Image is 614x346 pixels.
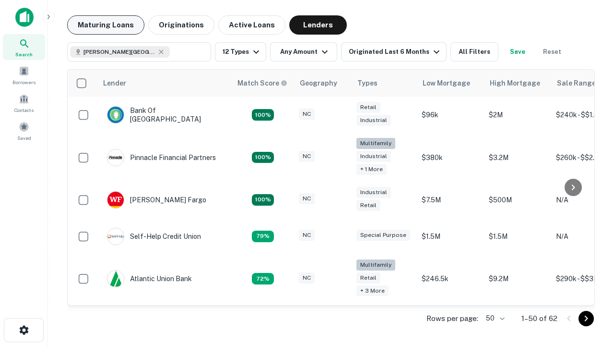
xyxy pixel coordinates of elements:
[14,106,34,114] span: Contacts
[12,78,35,86] span: Borrowers
[218,15,285,35] button: Active Loans
[237,78,285,88] h6: Match Score
[357,77,378,89] div: Types
[3,34,45,60] a: Search
[3,118,45,144] a: Saved
[566,269,614,315] iframe: Chat Widget
[299,230,315,241] div: NC
[557,77,596,89] div: Sale Range
[270,42,337,62] button: Any Amount
[83,48,155,56] span: [PERSON_NAME][GEOGRAPHIC_DATA], [GEOGRAPHIC_DATA]
[490,77,540,89] div: High Mortgage
[482,311,506,325] div: 50
[349,46,442,58] div: Originated Last 6 Months
[356,102,380,113] div: Retail
[356,138,395,149] div: Multifamily
[356,200,380,211] div: Retail
[148,15,214,35] button: Originations
[97,70,232,97] th: Lender
[484,182,551,218] td: $500M
[579,311,594,326] button: Go to next page
[417,255,484,303] td: $246.5k
[107,149,216,166] div: Pinnacle Financial Partners
[484,133,551,182] td: $3.2M
[294,70,352,97] th: Geography
[215,42,266,62] button: 12 Types
[3,90,45,116] a: Contacts
[356,285,389,297] div: + 3 more
[252,231,274,242] div: Matching Properties: 11, hasApolloMatch: undefined
[356,187,391,198] div: Industrial
[299,109,315,120] div: NC
[252,152,274,163] div: Matching Properties: 25, hasApolloMatch: undefined
[237,78,287,88] div: Capitalize uses an advanced AI algorithm to match your search with the best lender. The match sco...
[15,8,34,27] img: capitalize-icon.png
[502,42,533,62] button: Save your search to get updates of matches that match your search criteria.
[484,97,551,133] td: $2M
[107,149,124,166] img: picture
[252,194,274,206] div: Matching Properties: 14, hasApolloMatch: undefined
[3,62,45,88] a: Borrowers
[17,134,31,142] span: Saved
[356,259,395,271] div: Multifamily
[299,193,315,204] div: NC
[423,77,470,89] div: Low Mortgage
[107,270,192,287] div: Atlantic Union Bank
[356,151,391,162] div: Industrial
[252,273,274,284] div: Matching Properties: 10, hasApolloMatch: undefined
[356,272,380,284] div: Retail
[289,15,347,35] button: Lenders
[232,70,294,97] th: Capitalize uses an advanced AI algorithm to match your search with the best lender. The match sco...
[107,228,124,245] img: picture
[484,70,551,97] th: High Mortgage
[107,228,201,245] div: Self-help Credit Union
[15,50,33,58] span: Search
[417,182,484,218] td: $7.5M
[107,192,124,208] img: picture
[417,70,484,97] th: Low Mortgage
[484,255,551,303] td: $9.2M
[450,42,498,62] button: All Filters
[417,97,484,133] td: $96k
[107,106,222,124] div: Bank Of [GEOGRAPHIC_DATA]
[417,133,484,182] td: $380k
[356,230,410,241] div: Special Purpose
[537,42,567,62] button: Reset
[67,15,144,35] button: Maturing Loans
[107,107,124,123] img: picture
[299,272,315,284] div: NC
[352,70,417,97] th: Types
[341,42,447,62] button: Originated Last 6 Months
[300,77,337,89] div: Geography
[356,115,391,126] div: Industrial
[103,77,126,89] div: Lender
[252,109,274,121] div: Matching Properties: 14, hasApolloMatch: undefined
[417,218,484,255] td: $1.5M
[299,151,315,162] div: NC
[107,191,206,209] div: [PERSON_NAME] Fargo
[521,313,557,324] p: 1–50 of 62
[356,164,387,175] div: + 1 more
[484,218,551,255] td: $1.5M
[426,313,478,324] p: Rows per page:
[107,271,124,287] img: picture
